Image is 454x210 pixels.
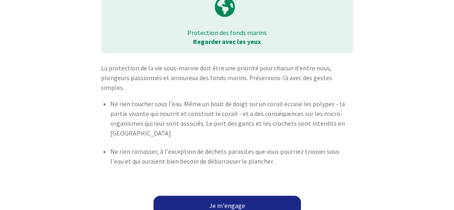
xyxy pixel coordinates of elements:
p: Ne rien ramasser, à l'exception de déchets parasites que vous pourriez trouver sous l'eau et qui ... [110,147,353,166]
p: La protection de la vie sous-marine doit être une priorité pour chacun d'entre nous, plongeurs pa... [101,63,353,92]
strong: Regarder avec les yeux [193,37,261,46]
p: Ne rien toucher sous l’eau. Même un bout de doigt sur un corail écrase les polypes - la partie vi... [110,99,353,138]
p: Protection des fonds marins [107,28,347,37]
